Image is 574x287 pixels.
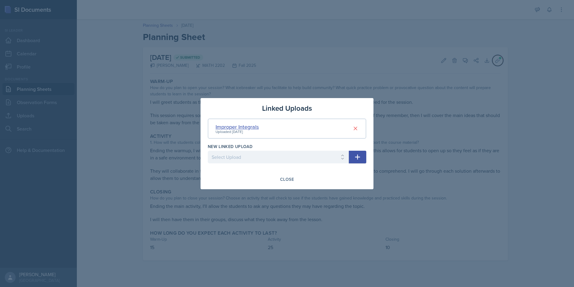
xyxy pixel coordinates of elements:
[208,143,252,150] label: New Linked Upload
[276,174,298,184] button: Close
[280,177,294,182] div: Close
[262,103,312,114] h3: Linked Uploads
[216,123,259,131] div: Improper Integrals
[216,129,259,134] div: Uploaded [DATE]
